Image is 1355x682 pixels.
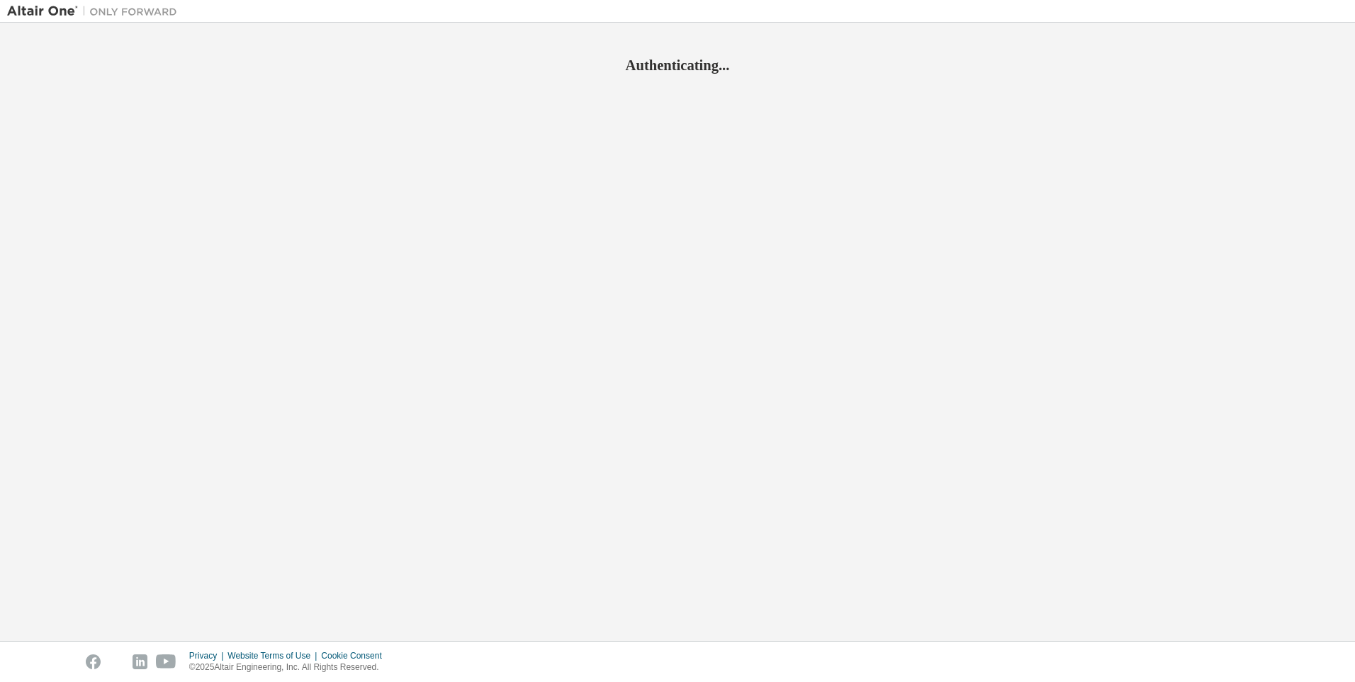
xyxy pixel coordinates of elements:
[156,654,176,669] img: youtube.svg
[227,650,321,661] div: Website Terms of Use
[7,56,1348,74] h2: Authenticating...
[321,650,390,661] div: Cookie Consent
[86,654,101,669] img: facebook.svg
[189,661,390,673] p: © 2025 Altair Engineering, Inc. All Rights Reserved.
[7,4,184,18] img: Altair One
[189,650,227,661] div: Privacy
[133,654,147,669] img: linkedin.svg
